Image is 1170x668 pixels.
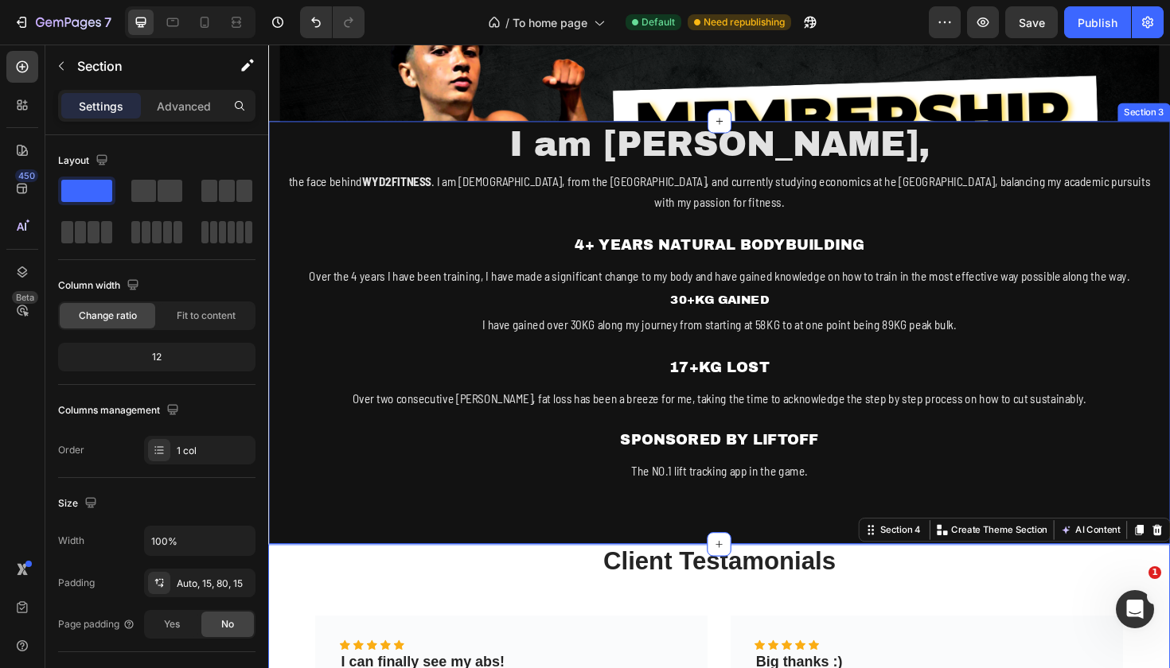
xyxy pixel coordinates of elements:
[1116,590,1154,628] iframe: Intercom live chat
[77,643,439,666] p: I can finally see my abs!
[513,14,587,31] span: To home page
[14,134,942,180] p: the face behind . I am [DEMOGRAPHIC_DATA], from the [GEOGRAPHIC_DATA], and currently studying eco...
[177,444,252,458] div: 1 col
[704,15,785,29] span: Need republishing
[1005,6,1058,38] button: Save
[14,259,942,282] p: 30+KG GAINED
[1019,16,1045,29] span: Save
[505,14,509,31] span: /
[58,534,84,548] div: Width
[903,64,952,79] div: Section 3
[517,643,878,666] p: Big thanks :)
[164,617,180,631] span: Yes
[58,400,182,421] div: Columns management
[1078,14,1117,31] div: Publish
[58,576,95,590] div: Padding
[14,408,942,431] p: SPONSORED BY LIFTOFF
[177,309,236,323] span: Fit to content
[723,507,825,521] p: Create Theme Section
[61,346,252,368] div: 12
[79,98,123,115] p: Settings
[58,150,111,172] div: Layout
[77,56,208,76] p: Section
[14,285,942,309] p: I have gained over 30KG along my journey from starting at 58KG to at one point being 89KG peak bulk.
[12,291,38,304] div: Beta
[14,234,942,257] p: Over the 4 years I have been training, I have made a significant change to my body and have gaine...
[14,201,942,224] p: 4+ YEARS NATURAL BODYBUILDING
[14,363,942,386] p: Over two consecutive [PERSON_NAME], fat loss has been a breeze for me, taking the time to acknowl...
[12,529,943,566] h2: Client Testamonials
[14,331,942,354] p: 17+KG LOST
[145,526,255,555] input: Auto
[58,275,142,297] div: Column width
[14,441,942,464] p: The NO.1 lift tracking app in the game.
[99,137,173,152] strong: WYD2FITNESS
[15,169,38,182] div: 450
[177,577,252,591] div: Auto, 15, 80, 15
[104,13,111,32] p: 7
[836,504,906,523] button: AI Content
[58,443,84,457] div: Order
[642,15,675,29] span: Default
[157,98,211,115] p: Advanced
[1149,566,1161,579] span: 1
[1064,6,1131,38] button: Publish
[79,309,137,323] span: Change ratio
[221,617,234,631] span: No
[268,45,1170,668] iframe: Design area
[58,493,100,515] div: Size
[58,617,135,631] div: Page padding
[300,6,365,38] div: Undo/Redo
[645,507,694,521] div: Section 4
[6,6,119,38] button: 7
